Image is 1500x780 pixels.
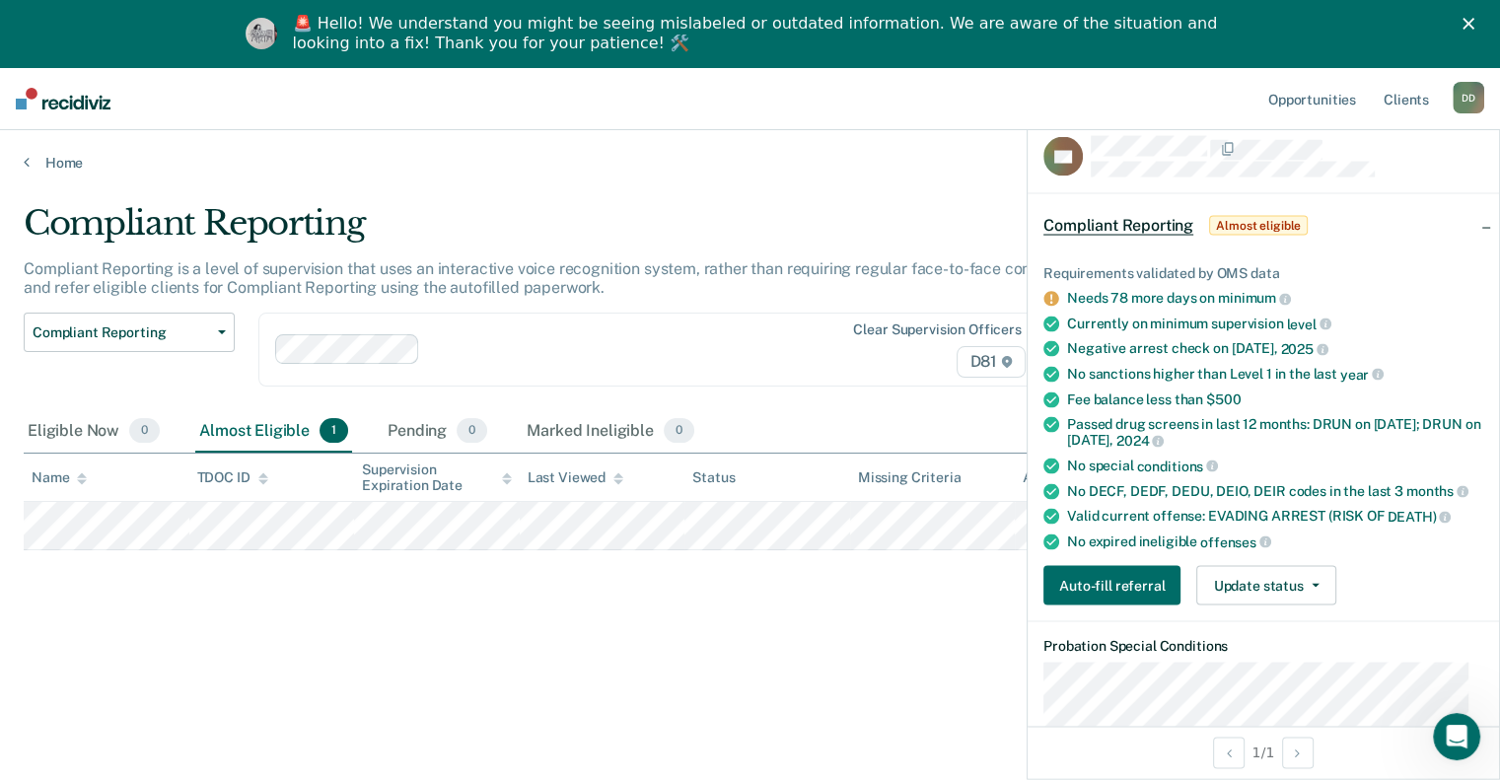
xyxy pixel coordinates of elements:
div: Requirements validated by OMS data [1043,265,1483,282]
div: Supervision Expiration Date [362,461,512,495]
div: Negative arrest check on [DATE], [1067,340,1483,358]
button: Next Opportunity [1282,737,1314,768]
div: Compliant Reporting [24,203,1149,259]
dt: Probation Special Conditions [1043,638,1483,655]
span: months [1406,483,1468,499]
button: Update status [1196,566,1335,605]
div: Status [692,469,735,486]
div: Assigned to [1023,469,1115,486]
div: Eligible Now [24,410,164,454]
span: level [1286,316,1330,331]
div: 🚨 Hello! We understand you might be seeing mislabeled or outdated information. We are aware of th... [293,14,1224,53]
span: year [1340,366,1384,382]
div: Currently on minimum supervision [1067,315,1483,332]
span: 0 [457,418,487,444]
span: $500 [1206,390,1241,406]
span: 2025 [1280,341,1327,357]
span: 2024 [1116,433,1164,449]
div: Valid current offense: EVADING ARREST (RISK OF [1067,508,1483,526]
span: 1 [320,418,348,444]
div: No expired ineligible [1067,532,1483,550]
span: 0 [129,418,160,444]
a: Opportunities [1264,67,1360,130]
div: No special [1067,458,1483,475]
div: Passed drug screens in last 12 months: DRUN on [DATE]; DRUN on [DATE], [1067,415,1483,449]
span: D81 [957,346,1025,378]
div: No sanctions higher than Level 1 in the last [1067,366,1483,384]
a: Needs 78 more days on minimum [1067,291,1276,307]
span: Compliant Reporting [33,324,210,341]
div: Name [32,469,87,486]
div: Fee balance less than [1067,390,1483,407]
div: D D [1453,82,1484,113]
div: 1 / 1 [1028,726,1499,778]
span: offenses [1200,533,1271,549]
div: Almost Eligible [195,410,352,454]
a: Clients [1380,67,1433,130]
img: Profile image for Kim [246,18,277,49]
div: TDOC ID [197,469,268,486]
span: 0 [664,418,694,444]
button: Previous Opportunity [1213,737,1245,768]
div: Compliant ReportingAlmost eligible [1028,194,1499,257]
span: DEATH) [1387,509,1451,525]
span: Almost eligible [1209,216,1308,236]
button: Auto-fill referral [1043,566,1180,605]
a: Auto-fill referral [1043,566,1188,605]
img: Recidiviz [16,88,110,109]
a: Home [24,154,1476,172]
div: Close [1463,18,1482,30]
div: Missing Criteria [858,469,962,486]
span: Compliant Reporting [1043,216,1193,236]
p: Compliant Reporting is a level of supervision that uses an interactive voice recognition system, ... [24,259,1126,297]
div: Clear supervision officers [853,321,1021,338]
div: Last Viewed [528,469,623,486]
iframe: Intercom live chat [1433,713,1480,760]
div: Marked Ineligible [523,410,698,454]
div: Pending [384,410,491,454]
div: No DECF, DEDF, DEDU, DEIO, DEIR codes in the last 3 [1067,482,1483,500]
span: conditions [1136,458,1217,473]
